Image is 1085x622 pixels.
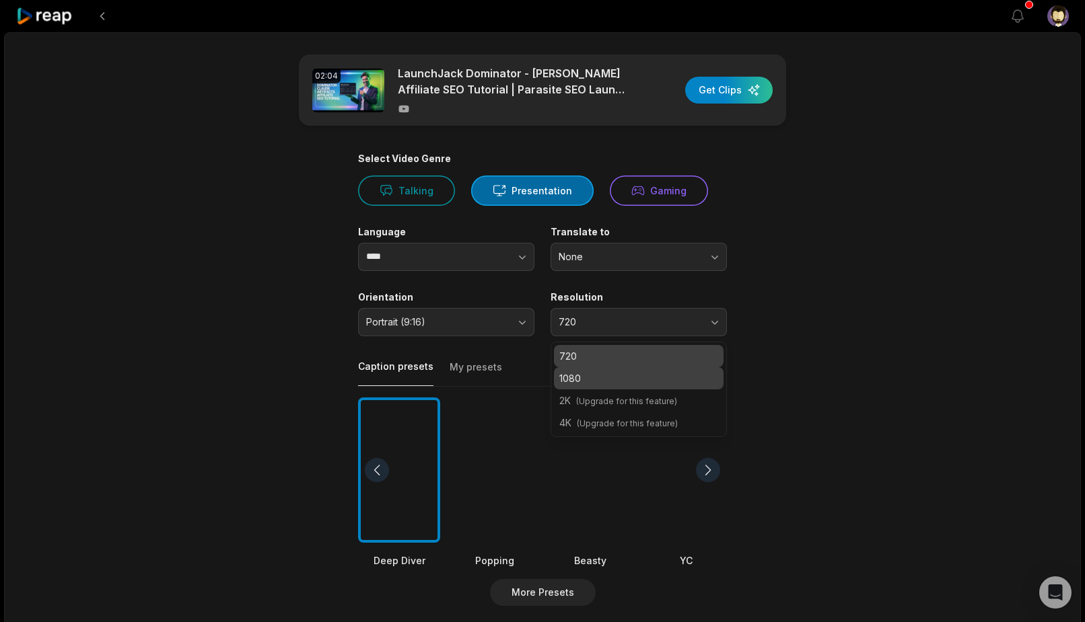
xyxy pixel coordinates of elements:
[610,176,708,206] button: Gaming
[559,251,700,263] span: None
[471,176,594,206] button: Presentation
[549,553,631,568] div: Beasty
[551,243,727,271] button: None
[358,176,455,206] button: Talking
[551,342,727,437] div: 720
[559,349,718,363] p: 720
[454,553,536,568] div: Popping
[358,226,534,238] label: Language
[358,360,433,386] button: Caption presets
[576,396,677,406] span: (Upgrade for this feature)
[358,308,534,336] button: Portrait (9:16)
[685,77,773,104] button: Get Clips
[358,553,440,568] div: Deep Diver
[551,308,727,336] button: 720
[551,291,727,303] label: Resolution
[559,371,718,385] p: 1080
[450,360,502,386] button: My presets
[398,65,630,98] p: LaunchJack Dominator - [PERSON_NAME] Affiliate SEO Tutorial | Parasite SEO Launch Jacking
[358,291,534,303] label: Orientation
[312,69,341,83] div: 02:04
[551,226,727,238] label: Translate to
[559,316,700,328] span: 720
[645,553,727,568] div: YC
[577,418,678,428] span: (Upgrade for this feature)
[358,153,727,165] div: Select Video Genre
[490,579,596,606] button: More Presets
[1039,576,1072,609] div: Open Intercom Messenger
[366,316,508,328] span: Portrait (9:16)
[559,416,718,430] p: 4K
[559,393,718,407] p: 2K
